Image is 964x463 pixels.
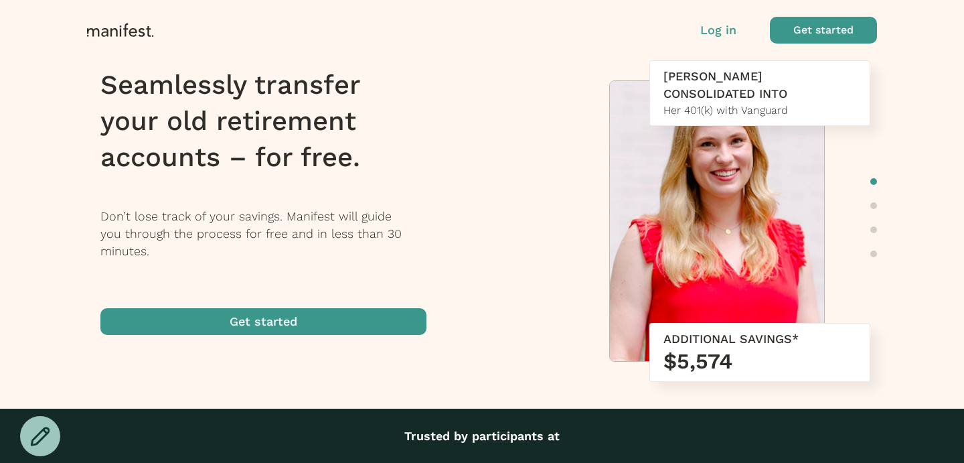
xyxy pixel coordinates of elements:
[770,17,877,44] button: Get started
[100,208,444,260] p: Don’t lose track of your savings. Manifest will guide you through the process for free and in les...
[100,308,426,335] button: Get started
[663,103,856,119] div: Her 401(k) with Vanguard
[610,81,824,368] img: Meredith
[700,21,736,39] button: Log in
[100,67,444,176] h1: Seamlessly transfer your old retirement accounts – for free.
[663,348,856,375] h3: $5,574
[663,68,856,103] div: [PERSON_NAME] CONSOLIDATED INTO
[663,330,856,348] div: ADDITIONAL SAVINGS*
